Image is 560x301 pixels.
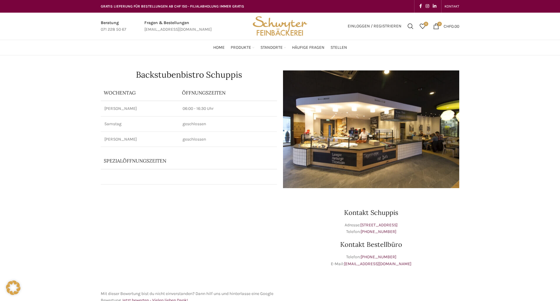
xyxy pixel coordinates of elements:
[292,45,325,51] span: Häufige Fragen
[331,42,347,54] a: Stellen
[360,222,398,228] a: [STREET_ADDRESS]
[417,20,429,32] div: Meine Wunschliste
[344,261,411,266] a: [EMAIL_ADDRESS][DOMAIN_NAME]
[405,20,417,32] a: Suchen
[104,121,175,127] p: Samstag
[213,45,225,51] span: Home
[283,254,459,267] p: Telefon: E-Mail:
[417,2,424,11] a: Facebook social link
[442,0,462,12] div: Secondary navigation
[444,23,459,29] bdi: 0.00
[260,42,286,54] a: Standorte
[348,24,402,28] span: Einloggen / Registrieren
[183,106,273,112] p: 06:00 - 16:30 Uhr
[101,4,244,8] span: GRATIS LIEFERUNG FÜR BESTELLUNGEN AB CHF 150 - FILIALABHOLUNG IMMER GRATIS
[101,70,277,79] h1: Backstubenbistro Schuppis
[437,22,442,26] span: 0
[183,121,273,127] p: geschlossen
[213,42,225,54] a: Home
[182,89,274,96] p: ÖFFNUNGSZEITEN
[251,23,309,28] a: Site logo
[417,20,429,32] a: 0
[430,20,462,32] a: 0 CHF0.00
[104,89,176,96] p: Wochentag
[345,20,405,32] a: Einloggen / Registrieren
[104,157,245,164] p: Spezialöffnungszeiten
[331,45,347,51] span: Stellen
[104,136,175,142] p: [PERSON_NAME]
[283,209,459,216] h3: Kontakt Schuppis
[144,20,212,33] a: Infobox link
[183,136,273,142] p: geschlossen
[424,22,428,26] span: 0
[361,229,396,234] a: [PHONE_NUMBER]
[260,45,283,51] span: Standorte
[424,2,431,11] a: Instagram social link
[251,13,309,40] img: Bäckerei Schwyter
[101,20,126,33] a: Infobox link
[445,4,459,8] span: KONTAKT
[292,42,325,54] a: Häufige Fragen
[101,194,277,284] iframe: schwyter schuppis
[231,42,254,54] a: Produkte
[104,106,175,112] p: [PERSON_NAME]
[431,2,438,11] a: Linkedin social link
[444,23,451,29] span: CHF
[283,222,459,235] p: Adresse: Telefon:
[445,0,459,12] a: KONTAKT
[98,42,462,54] div: Main navigation
[361,254,396,259] a: [PHONE_NUMBER]
[231,45,251,51] span: Produkte
[283,241,459,248] h3: Kontakt Bestellbüro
